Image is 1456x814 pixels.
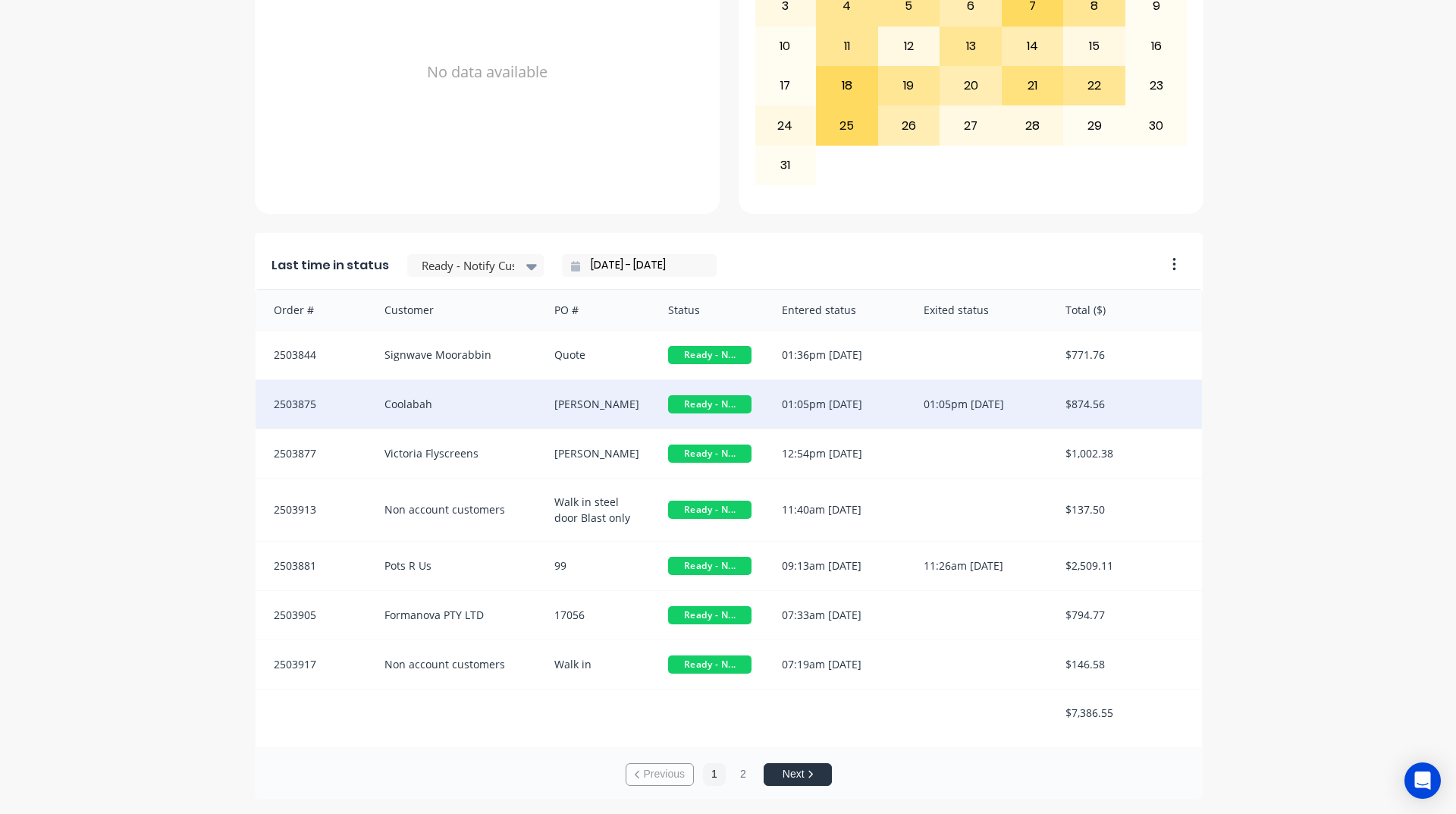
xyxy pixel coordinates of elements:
[668,557,752,575] span: Ready - N...
[1050,640,1202,689] div: $146.58
[767,591,908,640] div: 07:33am [DATE]
[539,591,653,640] div: 17056
[1050,690,1202,736] div: $7,386.55
[1064,67,1125,105] div: 22
[767,542,908,590] div: 09:13am [DATE]
[539,290,653,330] div: PO #
[668,606,752,624] span: Ready - N...
[256,640,369,689] div: 2503917
[1050,542,1202,590] div: $2,509.11
[369,591,540,640] div: Formanova PTY LTD
[755,67,816,105] div: 17
[1050,479,1202,541] div: $137.50
[271,256,389,275] span: Last time in status
[256,542,369,590] div: 2503881
[1126,67,1187,105] div: 23
[1064,106,1125,144] div: 29
[732,763,755,786] button: 2
[879,27,940,65] div: 12
[940,67,1001,105] div: 20
[755,106,816,144] div: 24
[767,380,908,429] div: 01:05pm [DATE]
[879,106,940,144] div: 26
[817,27,877,65] div: 11
[940,106,1001,144] div: 27
[1126,27,1187,65] div: 16
[369,429,540,478] div: Victoria Flyscreens
[755,27,816,65] div: 10
[1064,27,1125,65] div: 15
[767,640,908,689] div: 07:19am [DATE]
[1003,106,1063,144] div: 28
[668,445,752,463] span: Ready - N...
[755,146,816,184] div: 31
[1050,380,1202,429] div: $874.56
[539,429,653,478] div: [PERSON_NAME]
[1050,429,1202,478] div: $1,002.38
[580,254,711,277] input: Filter by date
[369,640,540,689] div: Non account customers
[1050,331,1202,379] div: $771.76
[908,380,1050,429] div: 01:05pm [DATE]
[940,27,1001,65] div: 13
[817,106,877,144] div: 25
[1050,591,1202,640] div: $794.77
[539,380,653,429] div: [PERSON_NAME]
[1050,290,1202,330] div: Total ($)
[767,429,908,478] div: 12:54pm [DATE]
[703,763,726,786] button: 1
[908,542,1050,590] div: 11:26am [DATE]
[668,395,752,413] span: Ready - N...
[668,346,752,364] span: Ready - N...
[653,290,767,330] div: Status
[369,380,540,429] div: Coolabah
[879,67,940,105] div: 19
[256,290,369,330] div: Order #
[539,479,653,541] div: Walk in steel door Blast only
[817,67,877,105] div: 18
[539,640,653,689] div: Walk in
[539,542,653,590] div: 99
[256,479,369,541] div: 2503913
[256,331,369,379] div: 2503844
[1003,27,1063,65] div: 14
[539,331,653,379] div: Quote
[668,501,752,519] span: Ready - N...
[908,290,1050,330] div: Exited status
[1404,762,1441,799] div: Open Intercom Messenger
[767,479,908,541] div: 11:40am [DATE]
[369,331,540,379] div: Signwave Moorabbin
[1003,67,1063,105] div: 21
[369,542,540,590] div: Pots R Us
[256,429,369,478] div: 2503877
[369,290,540,330] div: Customer
[668,655,752,674] span: Ready - N...
[256,591,369,640] div: 2503905
[256,380,369,429] div: 2503875
[626,763,694,786] button: Previous
[767,331,908,379] div: 01:36pm [DATE]
[369,479,540,541] div: Non account customers
[767,290,908,330] div: Entered status
[1126,106,1187,144] div: 30
[764,763,832,786] button: Next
